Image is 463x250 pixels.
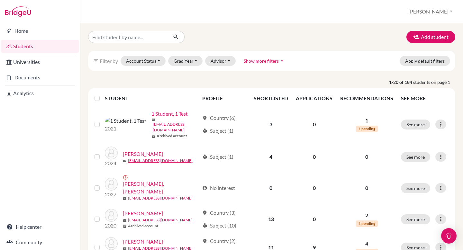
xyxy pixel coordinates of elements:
img: Abou Hamya, Youssef [105,209,118,222]
span: mail [151,118,155,122]
span: location_on [202,115,207,121]
img: Abou Nassif, Maya [105,237,118,250]
button: See more [401,120,430,129]
a: [PERSON_NAME] [123,210,163,217]
button: See more [401,152,430,162]
a: 1 Student, 1 Test [151,110,188,118]
input: Find student by name... [88,31,168,43]
button: Apply default filters [400,56,450,66]
button: Show more filtersarrow_drop_up [238,56,291,66]
img: Abou Hamya, Habib [105,178,118,191]
img: Abdallah, Ana [105,147,118,159]
span: account_circle [202,185,207,191]
b: Archived account [128,223,159,229]
img: Bridge-U [5,6,31,17]
a: [EMAIL_ADDRESS][DOMAIN_NAME] [128,195,193,201]
a: [EMAIL_ADDRESS][DOMAIN_NAME] [153,121,200,133]
button: See more [401,214,430,224]
p: 2020 [105,222,118,229]
i: arrow_drop_up [279,58,285,64]
td: 4 [250,143,292,171]
span: Show more filters [244,58,279,64]
a: [PERSON_NAME] [123,150,163,158]
a: Universities [1,56,79,68]
div: Country (2) [202,237,236,245]
span: location_on [202,210,207,215]
a: Students [1,40,79,53]
strong: 1-20 of 184 [389,79,413,85]
td: 0 [292,143,336,171]
span: 1 pending [356,126,378,132]
span: mail [123,219,127,222]
th: SHORTLISTED [250,91,292,106]
a: Help center [1,220,79,233]
p: 4 [340,240,393,247]
p: 0 [340,184,393,192]
b: Archived account [157,133,187,139]
th: SEE MORE [397,91,453,106]
span: location_on [202,238,207,244]
button: See more [401,183,430,193]
a: Analytics [1,87,79,100]
a: [PERSON_NAME], [PERSON_NAME] [123,180,200,195]
td: 0 [292,205,336,233]
div: Country (3) [202,209,236,217]
span: inventory_2 [151,134,155,138]
a: Documents [1,71,79,84]
a: Home [1,24,79,37]
div: Subject (1) [202,127,233,135]
th: STUDENT [105,91,199,106]
td: 0 [250,171,292,205]
th: RECOMMENDATIONS [336,91,397,106]
span: 1 pending [356,220,378,227]
a: Community [1,236,79,249]
i: filter_list [93,58,98,63]
button: Advisor [205,56,236,66]
button: [PERSON_NAME] [405,5,455,18]
span: inventory_2 [123,224,127,228]
th: PROFILE [198,91,250,106]
img: 1 Student, 1 Test [105,117,146,125]
td: 0 [292,106,336,143]
span: local_library [202,154,207,159]
div: Subject (1) [202,153,233,161]
a: [EMAIL_ADDRESS][DOMAIN_NAME] [128,217,193,223]
th: APPLICATIONS [292,91,336,106]
a: [PERSON_NAME] [123,238,163,246]
td: 3 [250,106,292,143]
div: Country (6) [202,114,236,122]
p: 1 [340,117,393,124]
span: students on page 1 [413,79,455,85]
p: 2021 [105,125,146,132]
span: error_outline [123,175,129,180]
button: Account Status [121,56,166,66]
span: local_library [202,128,207,133]
span: Filter by [100,58,118,64]
p: 2027 [105,191,118,198]
a: [EMAIL_ADDRESS][DOMAIN_NAME] [128,158,193,164]
div: No interest [202,184,235,192]
div: Subject (10) [202,222,236,229]
td: 0 [292,171,336,205]
span: mail [123,197,127,201]
div: Open Intercom Messenger [441,228,457,244]
span: local_library [202,223,207,228]
button: Add student [406,31,455,43]
td: 13 [250,205,292,233]
p: 2 [340,211,393,219]
p: 0 [340,153,393,161]
span: mail [123,159,127,163]
button: Grad Year [168,56,203,66]
p: 2024 [105,159,118,167]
